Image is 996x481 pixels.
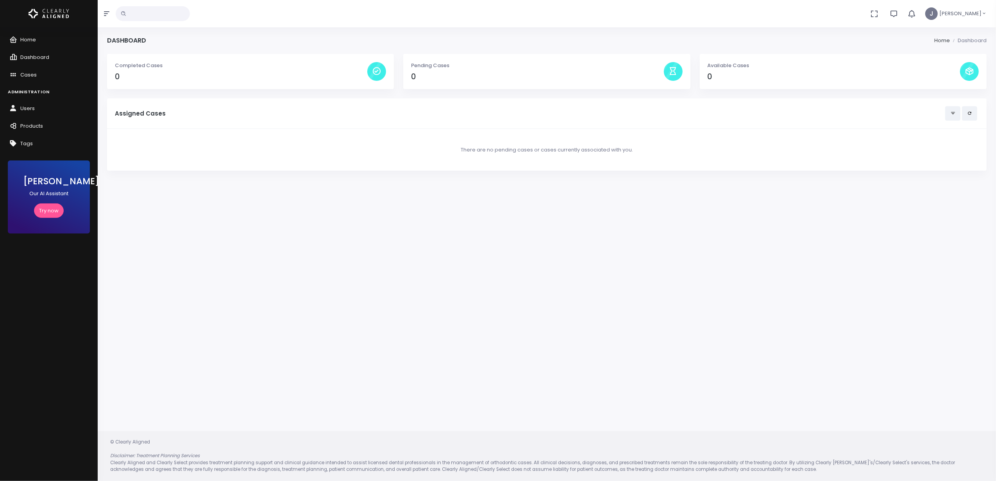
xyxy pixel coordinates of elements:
p: Completed Cases [115,62,367,69]
h5: Assigned Cases [115,110,945,117]
span: J [925,7,938,20]
h4: Dashboard [107,37,146,44]
h4: 0 [708,72,960,81]
div: There are no pending cases or cases currently associated with you. [115,137,979,163]
img: Logo Horizontal [29,5,69,22]
h4: 0 [411,72,663,81]
span: Cases [20,71,37,78]
h4: 0 [115,72,367,81]
p: Pending Cases [411,62,663,69]
span: Products [20,122,43,130]
p: Our AI Assistant [23,190,74,198]
span: Home [20,36,36,43]
span: [PERSON_NAME] [939,10,982,18]
h3: [PERSON_NAME] [23,176,74,187]
p: Available Cases [708,62,960,69]
span: Users [20,105,35,112]
em: Disclaimer: Treatment Planning Services [110,452,200,459]
span: Tags [20,140,33,147]
li: Home [934,37,950,45]
a: Try now [34,203,64,218]
span: Dashboard [20,53,49,61]
li: Dashboard [950,37,987,45]
div: © Clearly Aligned Clearly Aligned and Clearly Select provides treatment planning support and clin... [102,439,991,473]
